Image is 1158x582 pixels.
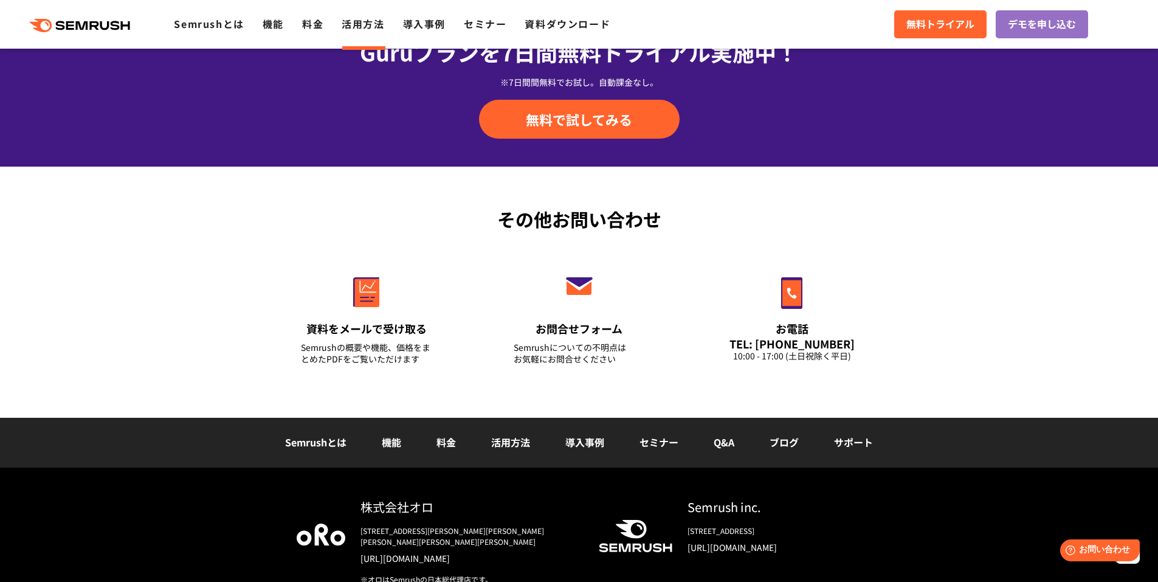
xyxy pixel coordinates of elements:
[260,206,898,233] div: その他お問い合わせ
[525,16,610,31] a: 資料ダウンロード
[726,350,858,362] div: 10:00 - 17:00 (土日祝除く平日)
[688,541,862,553] a: [URL][DOMAIN_NAME]
[526,110,632,128] span: 無料で試してみる
[464,16,506,31] a: セミナー
[260,76,898,88] div: ※7日間間無料でお試し。自動課金なし。
[770,435,799,449] a: ブログ
[382,435,401,449] a: 機能
[360,552,579,564] a: [URL][DOMAIN_NAME]
[1050,535,1145,569] iframe: Help widget launcher
[260,35,898,68] div: Guruプランを7日間
[285,435,346,449] a: Semrushとは
[514,342,645,365] div: Semrushについての不明点は お気軽にお問合せください
[639,435,678,449] a: セミナー
[1008,16,1076,32] span: デモを申し込む
[174,16,244,31] a: Semrushとは
[301,342,432,365] div: Semrushの概要や機能、価格をまとめたPDFをご覧いただけます
[488,251,670,380] a: お問合せフォーム Semrushについての不明点はお気軽にお問合せください
[726,337,858,350] div: TEL: [PHONE_NUMBER]
[360,525,579,547] div: [STREET_ADDRESS][PERSON_NAME][PERSON_NAME][PERSON_NAME][PERSON_NAME][PERSON_NAME]
[275,251,458,380] a: 資料をメールで受け取る Semrushの概要や機能、価格をまとめたPDFをご覧いただけます
[301,321,432,336] div: 資料をメールで受け取る
[263,16,284,31] a: 機能
[479,100,680,139] a: 無料で試してみる
[834,435,873,449] a: サポート
[906,16,974,32] span: 無料トライアル
[557,36,798,68] span: 無料トライアル実施中！
[714,435,734,449] a: Q&A
[688,525,862,536] div: [STREET_ADDRESS]
[342,16,384,31] a: 活用方法
[491,435,530,449] a: 活用方法
[403,16,446,31] a: 導入事例
[688,498,862,516] div: Semrush inc.
[297,524,345,546] img: oro company
[894,10,987,38] a: 無料トライアル
[360,498,579,516] div: 株式会社オロ
[565,435,604,449] a: 導入事例
[302,16,323,31] a: 料金
[514,321,645,336] div: お問合せフォーム
[436,435,456,449] a: 料金
[726,321,858,336] div: お電話
[996,10,1088,38] a: デモを申し込む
